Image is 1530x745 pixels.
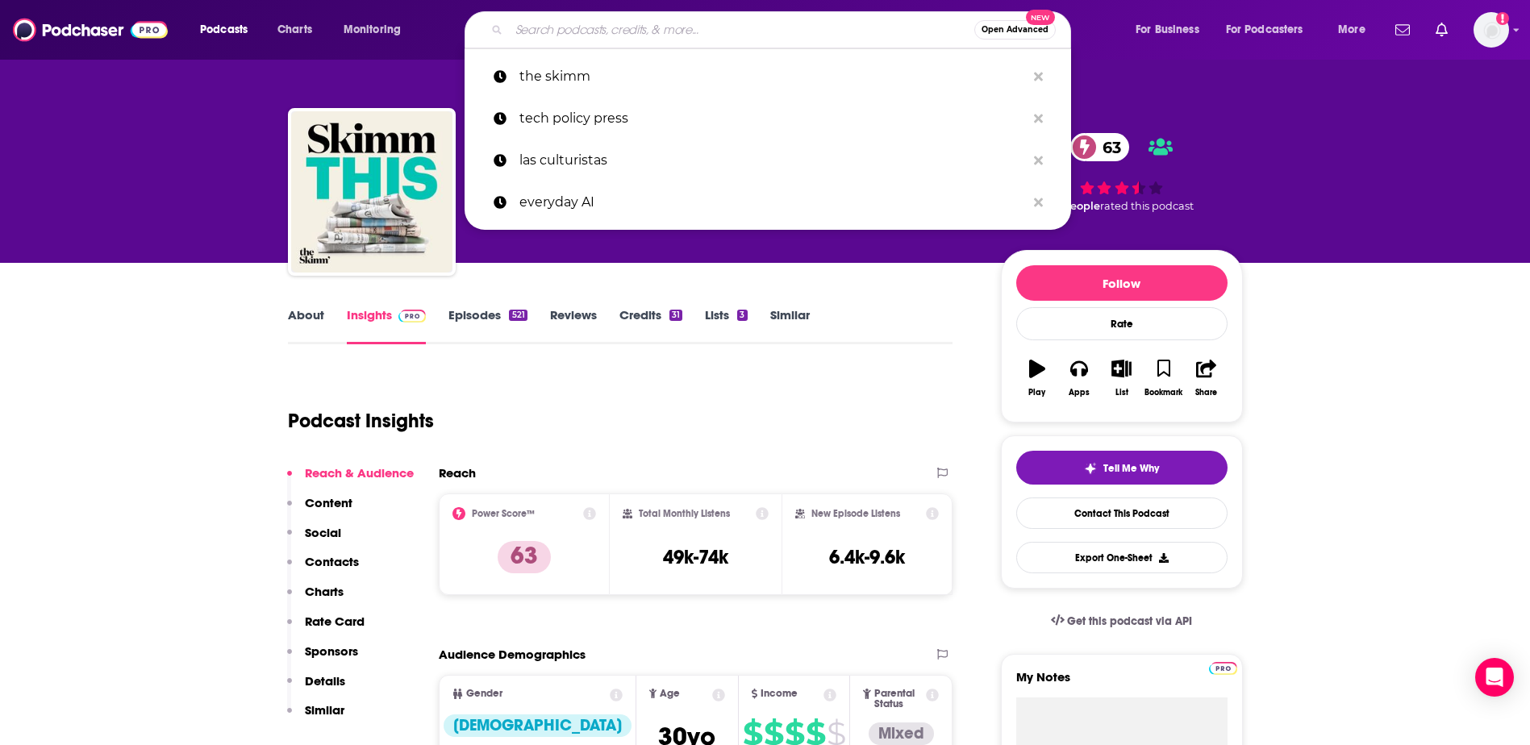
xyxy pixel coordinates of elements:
[1016,669,1228,697] label: My Notes
[1144,388,1182,397] div: Bookmark
[288,307,324,344] a: About
[398,310,427,323] img: Podchaser Pro
[472,508,535,519] h2: Power Score™
[974,20,1056,40] button: Open AdvancedNew
[519,181,1026,223] p: everyday AI
[1195,388,1217,397] div: Share
[267,17,322,43] a: Charts
[1209,660,1237,675] a: Pro website
[1038,601,1206,641] a: Get this podcast via API
[287,495,352,525] button: Content
[829,545,905,569] h3: 6.4k-9.6k
[305,614,365,629] p: Rate Card
[1474,12,1509,48] button: Show profile menu
[639,508,730,519] h2: Total Monthly Listens
[344,19,401,41] span: Monitoring
[1028,388,1045,397] div: Play
[1475,658,1514,697] div: Open Intercom Messenger
[287,584,344,614] button: Charts
[1103,462,1159,475] span: Tell Me Why
[277,19,312,41] span: Charts
[1100,200,1194,212] span: rated this podcast
[1016,497,1228,529] a: Contact This Podcast
[1124,17,1219,43] button: open menu
[1067,614,1192,628] span: Get this podcast via API
[1069,388,1090,397] div: Apps
[1016,542,1228,573] button: Export One-Sheet
[439,465,476,481] h2: Reach
[1070,133,1129,161] a: 63
[1016,451,1228,485] button: tell me why sparkleTell Me Why
[1084,462,1097,475] img: tell me why sparkle
[1496,12,1509,25] svg: Add a profile image
[761,689,798,699] span: Income
[287,525,341,555] button: Social
[305,495,352,510] p: Content
[1143,349,1185,407] button: Bookmark
[305,702,344,718] p: Similar
[465,56,1071,98] a: the skimm
[288,409,434,433] h1: Podcast Insights
[1058,349,1100,407] button: Apps
[1327,17,1386,43] button: open menu
[466,689,502,699] span: Gender
[305,584,344,599] p: Charts
[305,525,341,540] p: Social
[1086,133,1129,161] span: 63
[1115,388,1128,397] div: List
[509,310,527,321] div: 521
[660,689,680,699] span: Age
[1001,123,1243,223] div: 63 4 peoplerated this podcast
[811,508,900,519] h2: New Episode Listens
[874,689,923,710] span: Parental Status
[480,11,1086,48] div: Search podcasts, credits, & more...
[1016,307,1228,340] div: Rate
[305,673,345,689] p: Details
[291,111,452,273] img: Skimm This
[737,310,747,321] div: 3
[1016,265,1228,301] button: Follow
[519,139,1026,181] p: las culturistas
[287,702,344,732] button: Similar
[619,307,682,344] a: Credits31
[498,541,551,573] p: 63
[287,673,345,703] button: Details
[465,98,1071,139] a: tech policy press
[305,465,414,481] p: Reach & Audience
[663,545,728,569] h3: 49k-74k
[1100,349,1142,407] button: List
[465,139,1071,181] a: las culturistas
[1185,349,1227,407] button: Share
[305,643,358,659] p: Sponsors
[332,17,422,43] button: open menu
[519,98,1026,139] p: tech policy press
[1026,10,1055,25] span: New
[189,17,269,43] button: open menu
[1016,349,1058,407] button: Play
[200,19,248,41] span: Podcasts
[439,647,586,662] h2: Audience Demographics
[869,722,934,745] div: Mixed
[519,56,1026,98] p: the skimm
[1474,12,1509,48] img: User Profile
[770,307,810,344] a: Similar
[287,614,365,643] button: Rate Card
[305,554,359,569] p: Contacts
[448,307,527,344] a: Episodes521
[1136,19,1199,41] span: For Business
[550,307,597,344] a: Reviews
[1389,16,1416,44] a: Show notifications dropdown
[287,465,414,495] button: Reach & Audience
[1215,17,1327,43] button: open menu
[444,714,632,737] div: [DEMOGRAPHIC_DATA]
[1053,200,1100,212] span: 4 people
[465,181,1071,223] a: everyday AI
[1429,16,1454,44] a: Show notifications dropdown
[1338,19,1365,41] span: More
[982,26,1048,34] span: Open Advanced
[287,643,358,673] button: Sponsors
[509,17,974,43] input: Search podcasts, credits, & more...
[669,310,682,321] div: 31
[287,554,359,584] button: Contacts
